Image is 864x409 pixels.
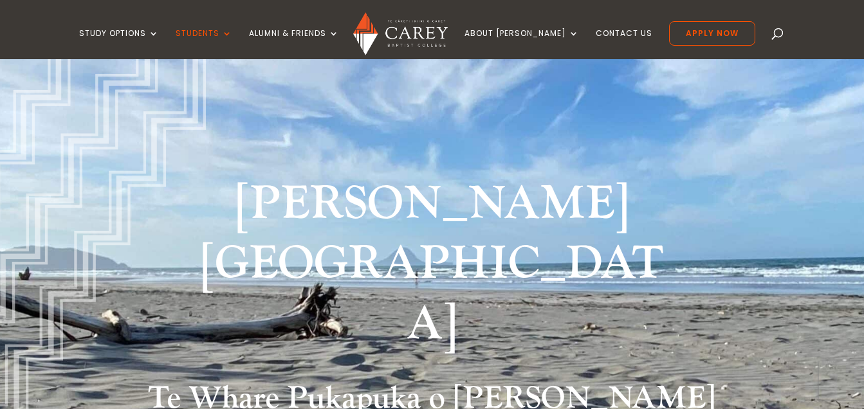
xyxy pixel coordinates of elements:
a: About [PERSON_NAME] [464,29,579,59]
a: Contact Us [596,29,652,59]
a: Students [176,29,232,59]
a: Apply Now [669,21,755,46]
h1: [PERSON_NAME][GEOGRAPHIC_DATA] [190,174,673,361]
a: Study Options [79,29,159,59]
img: Carey Baptist College [353,12,448,55]
a: Alumni & Friends [249,29,339,59]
